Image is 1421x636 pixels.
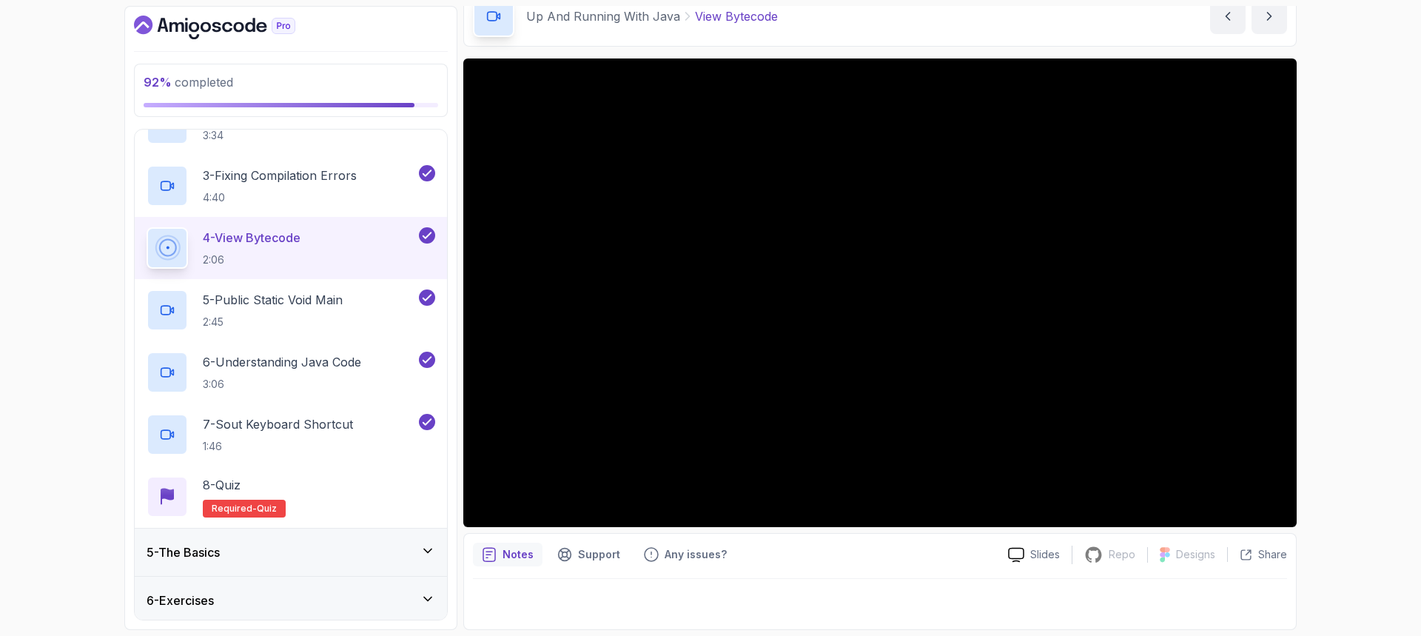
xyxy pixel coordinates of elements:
button: 4-View Bytecode2:06 [147,227,435,269]
p: 8 - Quiz [203,476,241,494]
p: 3:06 [203,377,361,392]
p: Repo [1109,547,1135,562]
p: 3 - Fixing Compilation Errors [203,167,357,184]
p: Share [1258,547,1287,562]
button: 6-Exercises [135,577,447,624]
button: 8-QuizRequired-quiz [147,476,435,518]
p: 6 - Understanding Java Code [203,353,361,371]
p: 1:46 [203,439,353,454]
button: Feedback button [635,543,736,566]
p: Up And Running With Java [526,7,680,25]
span: quiz [257,503,277,515]
button: 7-Sout Keyboard Shortcut1:46 [147,414,435,455]
a: Dashboard [134,16,329,39]
p: 5 - Public Static Void Main [203,291,343,309]
p: Designs [1176,547,1215,562]
button: 6-Understanding Java Code3:06 [147,352,435,393]
button: Support button [548,543,629,566]
p: 4:40 [203,190,357,205]
p: 7 - Sout Keyboard Shortcut [203,415,353,433]
p: 2:45 [203,315,343,329]
p: Any issues? [665,547,727,562]
button: notes button [473,543,542,566]
button: 5-Public Static Void Main2:45 [147,289,435,331]
span: completed [144,75,233,90]
p: Notes [503,547,534,562]
a: Slides [996,547,1072,563]
h3: 6 - Exercises [147,592,214,609]
iframe: 5 - View ByteCode [463,58,1297,527]
button: Share [1227,547,1287,562]
span: Required- [212,503,257,515]
p: Slides [1030,547,1060,562]
p: 4 - View Bytecode [203,229,300,247]
p: 3:34 [203,128,416,143]
p: View Bytecode [695,7,778,25]
button: 5-The Basics [135,529,447,576]
button: 3-Fixing Compilation Errors4:40 [147,165,435,207]
p: Support [578,547,620,562]
p: 2:06 [203,252,300,267]
h3: 5 - The Basics [147,543,220,561]
span: 92 % [144,75,172,90]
